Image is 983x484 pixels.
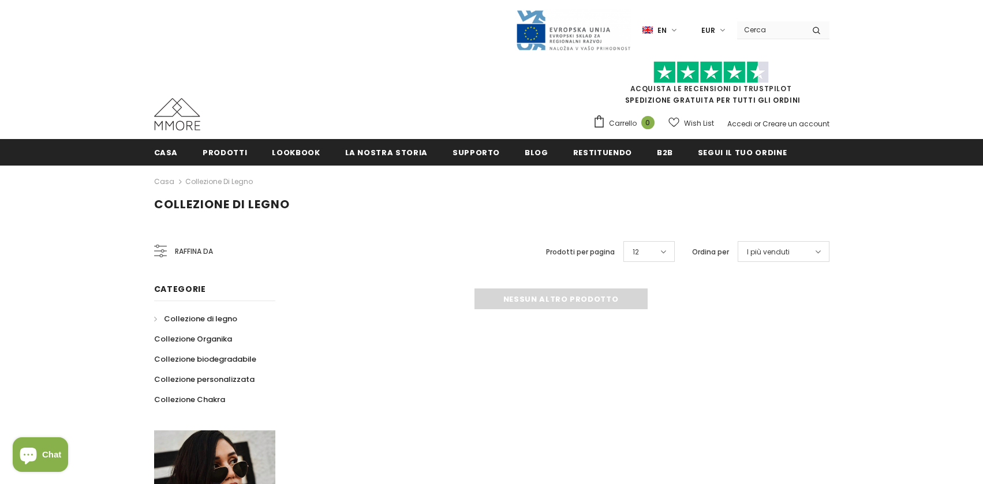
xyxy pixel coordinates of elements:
[515,25,631,35] a: Javni Razpis
[164,313,237,324] span: Collezione di legno
[272,139,320,165] a: Lookbook
[727,119,752,129] a: Accedi
[763,119,829,129] a: Creare un account
[698,147,787,158] span: Segui il tuo ordine
[154,369,255,389] a: Collezione personalizzata
[453,139,500,165] a: supporto
[154,175,174,189] a: Casa
[573,139,632,165] a: Restituendo
[154,394,225,405] span: Collezione Chakra
[154,147,178,158] span: Casa
[573,147,632,158] span: Restituendo
[609,118,637,129] span: Carrello
[154,374,255,385] span: Collezione personalizzata
[154,309,237,329] a: Collezione di legno
[175,245,213,258] span: Raffina da
[754,119,761,129] span: or
[154,283,206,295] span: Categorie
[185,177,253,186] a: Collezione di legno
[642,25,653,35] img: i-lang-1.png
[154,196,290,212] span: Collezione di legno
[546,246,615,258] label: Prodotti per pagina
[154,333,232,344] span: Collezione Organika
[154,329,232,349] a: Collezione Organika
[641,116,655,129] span: 0
[657,139,673,165] a: B2B
[203,147,247,158] span: Prodotti
[203,139,247,165] a: Prodotti
[453,147,500,158] span: supporto
[272,147,320,158] span: Lookbook
[653,61,769,84] img: Fidati di Pilot Stars
[692,246,729,258] label: Ordina per
[593,115,660,132] a: Carrello 0
[593,66,829,105] span: SPEDIZIONE GRATUITA PER TUTTI GLI ORDINI
[657,25,667,36] span: en
[684,118,714,129] span: Wish List
[154,139,178,165] a: Casa
[154,349,256,369] a: Collezione biodegradabile
[701,25,715,36] span: EUR
[515,9,631,51] img: Javni Razpis
[657,147,673,158] span: B2B
[525,147,548,158] span: Blog
[747,246,790,258] span: I più venduti
[633,246,639,258] span: 12
[630,84,792,93] a: Acquista le recensioni di TrustPilot
[154,354,256,365] span: Collezione biodegradabile
[525,139,548,165] a: Blog
[698,139,787,165] a: Segui il tuo ordine
[668,113,714,133] a: Wish List
[737,21,803,38] input: Search Site
[345,139,428,165] a: La nostra storia
[154,98,200,130] img: Casi MMORE
[9,437,72,475] inbox-online-store-chat: Shopify online store chat
[154,389,225,410] a: Collezione Chakra
[345,147,428,158] span: La nostra storia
